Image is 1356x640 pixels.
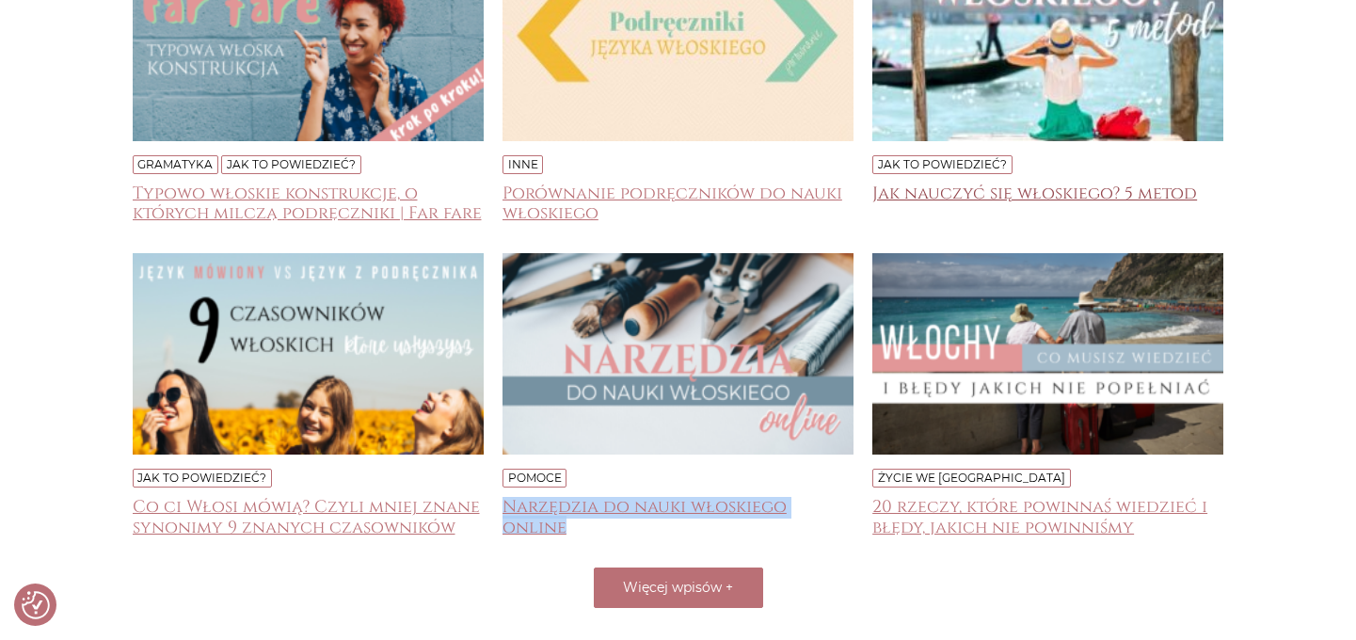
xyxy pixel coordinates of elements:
a: Jak to powiedzieć? [227,157,356,171]
span: + [726,579,733,596]
a: Narzędzia do nauki włoskiego online [503,497,853,535]
a: Gramatyka [137,157,213,171]
a: Jak to powiedzieć? [137,471,266,485]
a: Życie we [GEOGRAPHIC_DATA] [878,471,1065,485]
button: Preferencje co do zgód [22,591,50,619]
img: Revisit consent button [22,591,50,619]
span: Więcej wpisów [623,579,722,596]
a: Co ci Włosi mówią? Czyli mniej znane synonimy 9 znanych czasowników [133,497,484,535]
a: Porównanie podręczników do nauki włoskiego [503,184,853,221]
a: Pomoce [508,471,562,485]
button: Więcej wpisów + [594,568,763,608]
a: Inne [508,157,538,171]
a: Typowo włoskie konstrukcje, o których milczą podręczniki | Far fare i farsi fare [133,184,484,221]
a: Jak nauczyć się włoskiego? 5 metod [872,184,1223,221]
a: Jak to powiedzieć? [878,157,1007,171]
a: 20 rzeczy, które powinnaś wiedzieć i błędy, jakich nie powinniśmy popełniać we [GEOGRAPHIC_DATA] [872,497,1223,535]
